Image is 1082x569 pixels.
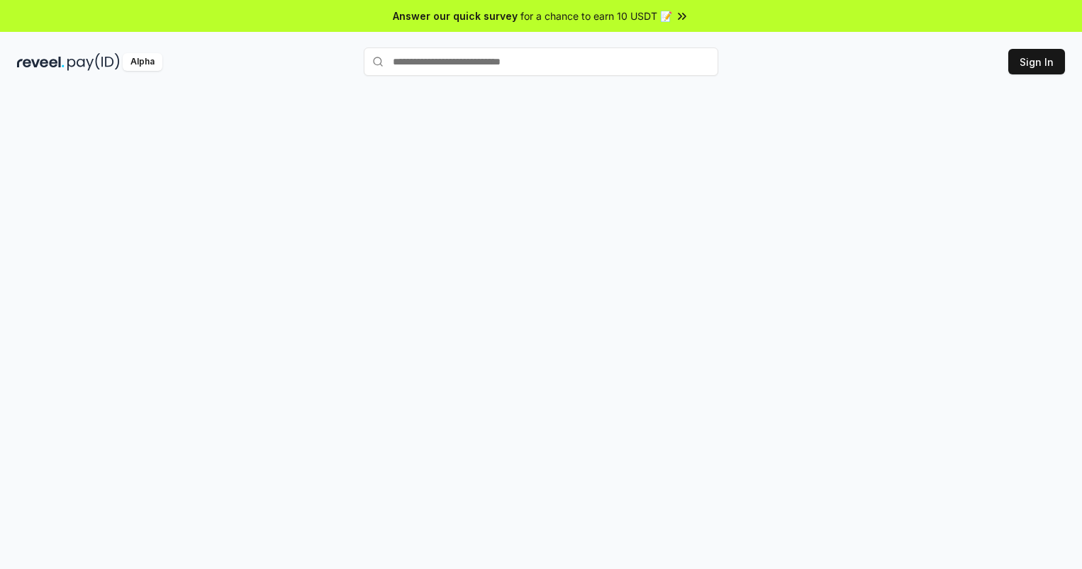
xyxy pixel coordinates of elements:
button: Sign In [1008,49,1065,74]
img: reveel_dark [17,53,65,71]
span: for a chance to earn 10 USDT 📝 [520,9,672,23]
div: Alpha [123,53,162,71]
span: Answer our quick survey [393,9,518,23]
img: pay_id [67,53,120,71]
